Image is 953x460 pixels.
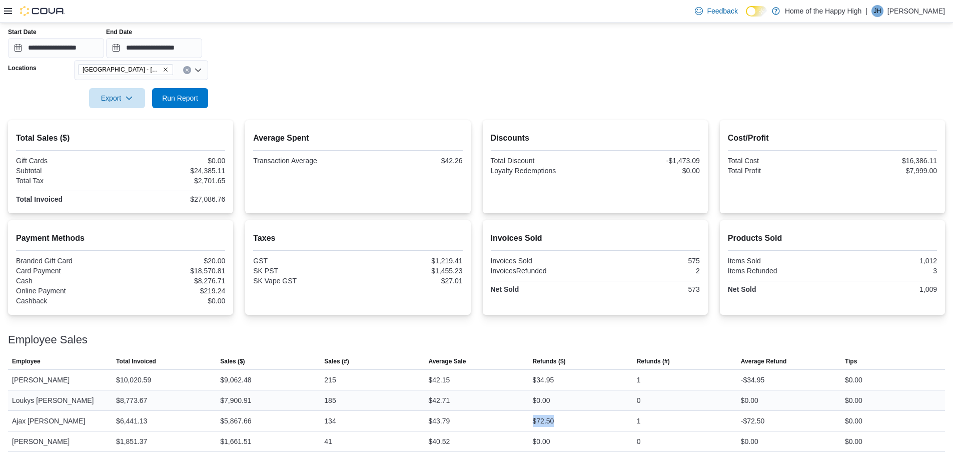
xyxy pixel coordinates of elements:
div: $0.00 [845,374,862,386]
div: Joshua Hunt [871,5,883,17]
div: $20.00 [123,257,225,265]
div: $0.00 [123,157,225,165]
div: 41 [324,435,332,447]
div: $1,455.23 [360,267,462,275]
span: Average Sale [428,357,466,365]
input: Dark Mode [746,6,767,17]
h2: Average Spent [253,132,462,144]
div: $0.00 [845,415,862,427]
span: Feedback [707,6,737,16]
span: Run Report [162,93,198,103]
span: Battleford - Battleford Crossing - Fire & Flower [78,64,173,75]
button: Open list of options [194,66,202,74]
div: Loyalty Redemptions [491,167,593,175]
button: Clear input [183,66,191,74]
div: 1 [637,415,641,427]
strong: Net Sold [491,285,519,293]
label: Start Date [8,28,37,36]
h2: Total Sales ($) [16,132,225,144]
strong: Net Sold [728,285,756,293]
div: 1,009 [834,285,937,293]
span: Total Invoiced [116,357,156,365]
div: 0 [637,435,641,447]
div: $0.00 [533,394,550,406]
div: $27,086.76 [123,195,225,203]
span: Refunds (#) [637,357,670,365]
div: $1,661.51 [220,435,251,447]
div: $219.24 [123,287,225,295]
div: $42.71 [428,394,450,406]
div: $9,062.48 [220,374,251,386]
div: SK PST [253,267,356,275]
span: [GEOGRAPHIC_DATA] - [GEOGRAPHIC_DATA] - Fire & Flower [83,65,161,75]
div: 573 [597,285,700,293]
span: Refunds ($) [533,357,566,365]
div: -$72.50 [741,415,764,427]
div: SK Vape GST [253,277,356,285]
div: $1,219.41 [360,257,462,265]
div: 0 [637,394,641,406]
div: $1,851.37 [116,435,147,447]
h2: Taxes [253,232,462,244]
button: Export [89,88,145,108]
div: $5,867.66 [220,415,251,427]
div: $0.00 [845,435,862,447]
div: $34.95 [533,374,554,386]
div: $8,276.71 [123,277,225,285]
h2: Products Sold [728,232,937,244]
div: $16,386.11 [834,157,937,165]
div: $42.26 [360,157,462,165]
div: Branded Gift Card [16,257,119,265]
p: Home of the Happy High [785,5,861,17]
div: $42.15 [428,374,450,386]
div: Items Refunded [728,267,830,275]
div: $10,020.59 [116,374,151,386]
div: $72.50 [533,415,554,427]
div: $2,701.65 [123,177,225,185]
div: Subtotal [16,167,119,175]
div: $43.79 [428,415,450,427]
div: Items Sold [728,257,830,265]
div: $8,773.67 [116,394,147,406]
div: Gift Cards [16,157,119,165]
div: Transaction Average [253,157,356,165]
h3: Employee Sales [8,334,88,346]
span: Sales ($) [220,357,245,365]
span: Export [95,88,139,108]
h2: Discounts [491,132,700,144]
span: Employee [12,357,41,365]
img: Cova [20,6,65,16]
div: $0.00 [845,394,862,406]
div: Total Tax [16,177,119,185]
div: $7,900.91 [220,394,251,406]
div: Cash [16,277,119,285]
div: 215 [324,374,336,386]
div: -$1,473.09 [597,157,700,165]
h2: Payment Methods [16,232,225,244]
button: Remove Battleford - Battleford Crossing - Fire & Flower from selection in this group [163,67,169,73]
div: Ajax [PERSON_NAME] [8,411,112,431]
div: $40.52 [428,435,450,447]
div: Cashback [16,297,119,305]
div: [PERSON_NAME] [8,431,112,451]
div: Card Payment [16,267,119,275]
div: 1 [637,374,641,386]
span: Average Refund [741,357,787,365]
input: Press the down key to open a popover containing a calendar. [106,38,202,58]
button: Run Report [152,88,208,108]
div: $0.00 [741,394,758,406]
div: 134 [324,415,336,427]
h2: Invoices Sold [491,232,700,244]
a: Feedback [691,1,741,21]
h2: Cost/Profit [728,132,937,144]
div: $7,999.00 [834,167,937,175]
div: GST [253,257,356,265]
div: 2 [597,267,700,275]
div: $0.00 [533,435,550,447]
div: [PERSON_NAME] [8,370,112,390]
div: Loukys [PERSON_NAME] [8,390,112,410]
div: 185 [324,394,336,406]
div: -$34.95 [741,374,764,386]
div: $0.00 [741,435,758,447]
